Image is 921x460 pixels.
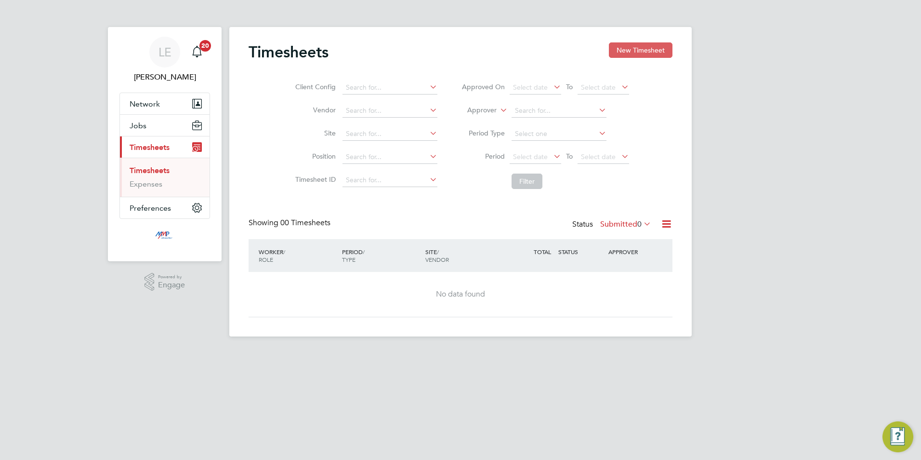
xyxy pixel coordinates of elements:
input: Search for... [512,104,606,118]
nav: Main navigation [108,27,222,261]
a: Powered byEngage [145,273,185,291]
h2: Timesheets [249,42,329,62]
span: Powered by [158,273,185,281]
span: Libby Evans [119,71,210,83]
span: 20 [199,40,211,52]
label: Period Type [461,129,505,137]
span: Preferences [130,203,171,213]
span: TYPE [342,256,355,263]
input: Search for... [342,150,437,164]
a: Go to home page [119,229,210,244]
button: Timesheets [120,136,210,158]
img: mmpconsultancy-logo-retina.png [151,229,179,244]
div: No data found [258,289,663,299]
span: VENDOR [425,256,449,263]
a: 20 [187,37,207,68]
span: Timesheets [130,143,170,152]
span: Select date [581,83,616,92]
input: Search for... [342,104,437,118]
label: Vendor [292,106,336,114]
span: ROLE [259,256,273,263]
div: SITE [423,243,506,268]
input: Select one [512,127,606,141]
label: Site [292,129,336,137]
span: / [283,248,285,256]
span: Engage [158,281,185,289]
span: 0 [637,219,642,229]
button: Engage Resource Center [882,421,913,452]
button: Network [120,93,210,114]
div: APPROVER [606,243,656,260]
label: Approved On [461,82,505,91]
label: Timesheet ID [292,175,336,184]
label: Submitted [600,219,651,229]
span: To [563,81,576,93]
button: New Timesheet [609,42,672,58]
button: Preferences [120,197,210,218]
label: Period [461,152,505,161]
span: 00 Timesheets [280,218,330,228]
label: Position [292,152,336,161]
span: Select date [513,83,548,92]
span: TOTAL [534,248,551,256]
a: Expenses [130,179,162,189]
span: LE [158,46,171,58]
button: Filter [512,174,542,189]
input: Search for... [342,174,437,187]
label: Approver [453,106,497,115]
span: Network [130,99,160,108]
div: PERIOD [340,243,423,268]
label: Client Config [292,82,336,91]
input: Search for... [342,127,437,141]
span: Select date [513,152,548,161]
div: STATUS [556,243,606,260]
div: Timesheets [120,158,210,197]
span: Select date [581,152,616,161]
button: Jobs [120,115,210,136]
input: Search for... [342,81,437,95]
div: Status [572,218,653,231]
a: Timesheets [130,166,170,175]
span: To [563,150,576,162]
span: / [363,248,365,256]
div: WORKER [256,243,340,268]
span: Jobs [130,121,146,130]
div: Showing [249,218,332,228]
a: LE[PERSON_NAME] [119,37,210,83]
span: / [437,248,439,256]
